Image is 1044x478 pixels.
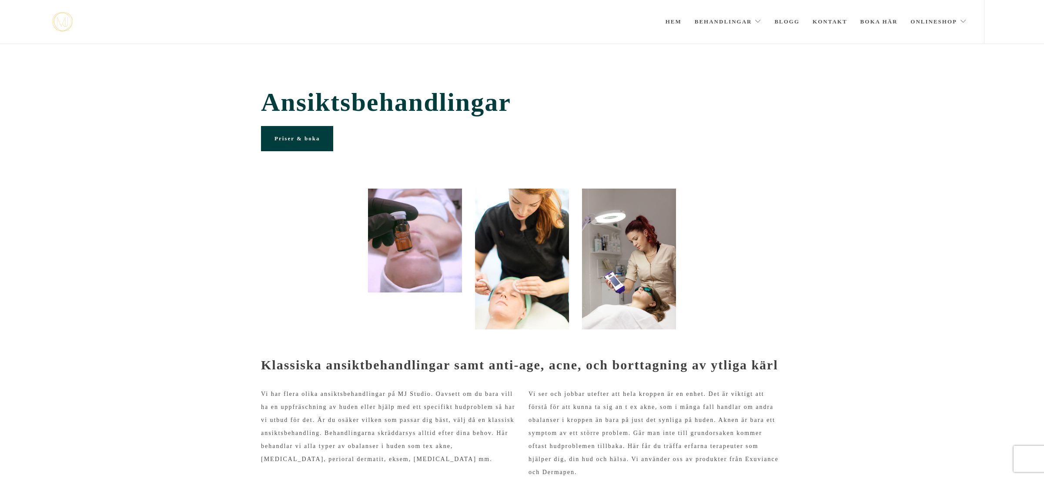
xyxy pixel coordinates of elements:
[475,189,569,329] img: Portömning Stockholm
[261,126,333,151] a: Priser & boka
[52,12,73,32] img: mjstudio
[261,358,778,372] strong: Klassiska ansiktbehandlingar samt anti-age, acne, och borttagning av ytliga kärl
[52,12,73,32] a: mjstudio mjstudio mjstudio
[261,87,783,117] span: Ansiktsbehandlingar
[368,189,462,292] img: 20200316_113429315_iOS
[582,189,676,329] img: evh_NF_2018_90598 (1)
[529,391,779,475] span: Vi ser och jobbar utefter att hela kroppen är en enhet. Det är viktigt att förstå för att kunna t...
[261,391,515,462] span: Vi har flera olika ansiktsbehandlingar på MJ Studio. Oavsett om du bara vill ha en uppfräschning ...
[274,135,320,142] span: Priser & boka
